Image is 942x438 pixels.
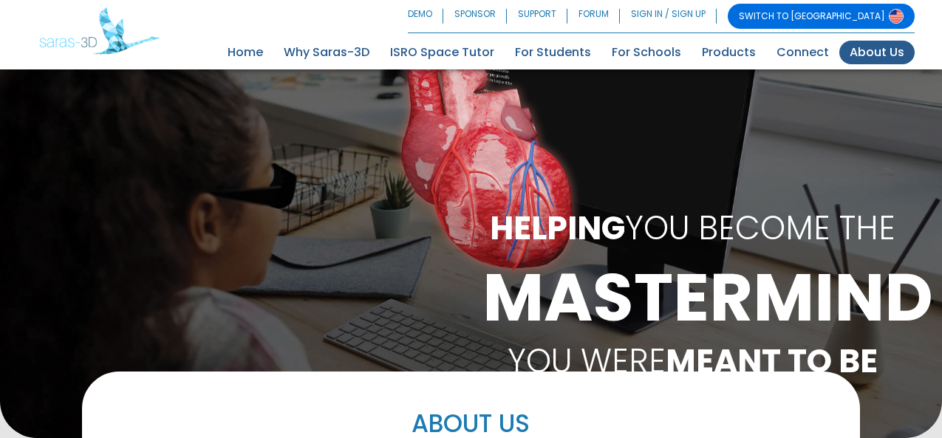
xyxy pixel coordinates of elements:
[567,4,620,29] a: FORUM
[490,205,625,250] b: HELPING
[839,41,915,64] a: About Us
[273,41,380,64] a: Why Saras-3D
[666,338,878,383] b: MEANT TO BE
[39,7,160,55] img: Saras 3D
[482,337,904,386] p: YOU WERE
[408,4,443,29] a: DEMO
[692,41,766,64] a: Products
[505,41,601,64] a: For Students
[443,4,507,29] a: SPONSOR
[766,41,839,64] a: Connect
[620,4,717,29] a: SIGN IN / SIGN UP
[728,4,915,29] a: SWITCH TO [GEOGRAPHIC_DATA]
[889,9,904,24] img: Switch to USA
[380,41,505,64] a: ISRO Space Tutor
[217,41,273,64] a: Home
[601,41,692,64] a: For Schools
[482,264,904,331] h1: MASTERMIND
[507,4,567,29] a: SUPPORT
[482,204,904,253] p: YOU BECOME THE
